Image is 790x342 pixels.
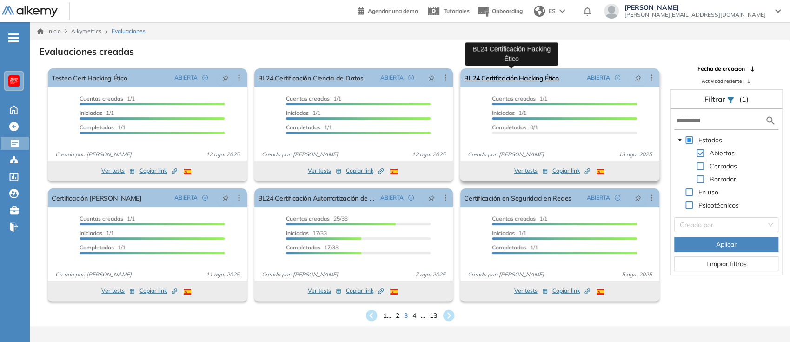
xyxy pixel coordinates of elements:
[80,229,102,236] span: Iniciadas
[702,78,742,85] span: Actividad reciente
[514,165,548,176] button: Ver tests
[635,194,641,201] span: pushpin
[549,7,556,15] span: ES
[390,169,398,174] img: ESP
[492,229,515,236] span: Iniciadas
[308,285,341,296] button: Ver tests
[80,229,114,236] span: 1/1
[408,195,414,201] span: check-circle
[80,215,123,222] span: Cuentas creadas
[286,244,339,251] span: 17/33
[710,162,737,170] span: Cerradas
[408,75,414,80] span: check-circle
[635,74,641,81] span: pushpin
[697,134,724,146] span: Estados
[80,109,102,116] span: Iniciadas
[534,6,545,17] img: world
[492,244,538,251] span: 1/1
[708,148,737,159] span: Abiertas
[202,150,243,159] span: 12 ago. 2025
[618,270,656,279] span: 5 ago. 2025
[139,165,177,176] button: Copiar link
[615,75,620,80] span: check-circle
[10,77,18,85] img: https://assets.alkemy.org/workspaces/620/d203e0be-08f6-444b-9eae-a92d815a506f.png
[698,188,718,196] span: En uso
[286,95,330,102] span: Cuentas creadas
[346,167,384,175] span: Copiar link
[492,109,515,116] span: Iniciadas
[286,215,348,222] span: 25/33
[346,165,384,176] button: Copiar link
[383,311,391,321] span: 1 ...
[739,94,748,105] span: (1)
[215,70,236,85] button: pushpin
[587,194,610,202] span: ABIERTA
[139,285,177,296] button: Copiar link
[706,259,746,269] span: Limpiar filtros
[430,311,437,321] span: 13
[2,6,58,18] img: Logo
[202,75,208,80] span: check-circle
[492,124,526,131] span: Completados
[346,287,384,295] span: Copiar link
[80,95,135,102] span: 1/1
[597,289,604,295] img: ESP
[559,9,565,13] img: arrow
[286,95,341,102] span: 1/1
[552,167,590,175] span: Copiar link
[308,165,341,176] button: Ver tests
[101,285,135,296] button: Ver tests
[552,165,590,176] button: Copiar link
[492,244,526,251] span: Completados
[412,270,449,279] span: 7 ago. 2025
[698,136,722,144] span: Estados
[697,187,720,198] span: En uso
[708,174,738,185] span: Borrador
[710,175,736,183] span: Borrador
[704,94,727,104] span: Filtrar
[258,270,342,279] span: Creado por: [PERSON_NAME]
[286,109,320,116] span: 1/1
[358,5,418,16] a: Agendar una demo
[412,311,416,321] span: 4
[404,311,408,321] span: 3
[174,194,198,202] span: ABIERTA
[492,229,526,236] span: 1/1
[628,190,648,205] button: pushpin
[421,311,425,321] span: ...
[80,95,123,102] span: Cuentas creadas
[464,188,571,207] a: Certificación en Seguridad en Redes
[464,270,548,279] span: Creado por: [PERSON_NAME]
[184,289,191,295] img: ESP
[368,7,418,14] span: Agendar una demo
[222,194,229,201] span: pushpin
[624,11,766,19] span: [PERSON_NAME][EMAIL_ADDRESS][DOMAIN_NAME]
[444,7,470,14] span: Tutoriales
[258,150,342,159] span: Creado por: [PERSON_NAME]
[52,270,135,279] span: Creado por: [PERSON_NAME]
[408,150,449,159] span: 12 ago. 2025
[286,124,320,131] span: Completados
[39,46,134,57] h3: Evaluaciones creadas
[464,68,559,87] a: BL24 Certificación Hacking Ético
[52,68,127,87] a: Testeo Cert Hacking Ético
[514,285,548,296] button: Ver tests
[184,169,191,174] img: ESP
[80,124,114,131] span: Completados
[697,65,745,73] span: Fecha de creación
[492,95,547,102] span: 1/1
[139,167,177,175] span: Copiar link
[222,74,229,81] span: pushpin
[286,109,309,116] span: Iniciadas
[286,229,327,236] span: 17/33
[390,289,398,295] img: ESP
[380,194,404,202] span: ABIERTA
[258,68,364,87] a: BL24 Certificación Ciencia de Datos
[286,229,309,236] span: Iniciadas
[101,165,135,176] button: Ver tests
[286,215,330,222] span: Cuentas creadas
[674,237,778,252] button: Aplicar
[710,149,735,157] span: Abiertas
[174,74,198,82] span: ABIERTA
[80,244,126,251] span: 1/1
